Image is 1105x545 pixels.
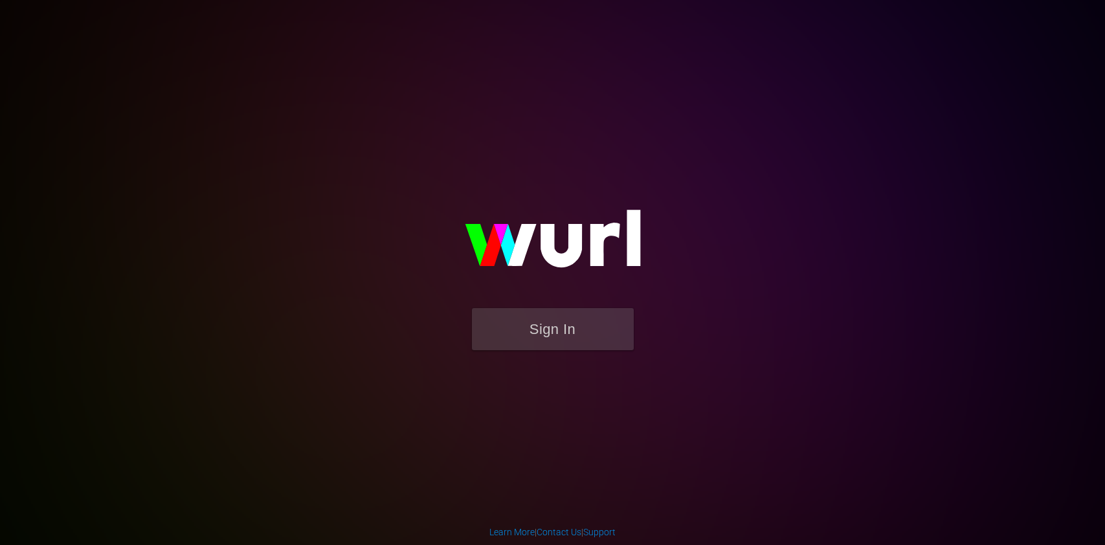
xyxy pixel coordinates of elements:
button: Sign In [472,308,634,350]
a: Support [583,527,616,537]
div: | | [489,526,616,539]
a: Contact Us [537,527,581,537]
a: Learn More [489,527,535,537]
img: wurl-logo-on-black-223613ac3d8ba8fe6dc639794a292ebdb59501304c7dfd60c99c58986ef67473.svg [423,182,682,307]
